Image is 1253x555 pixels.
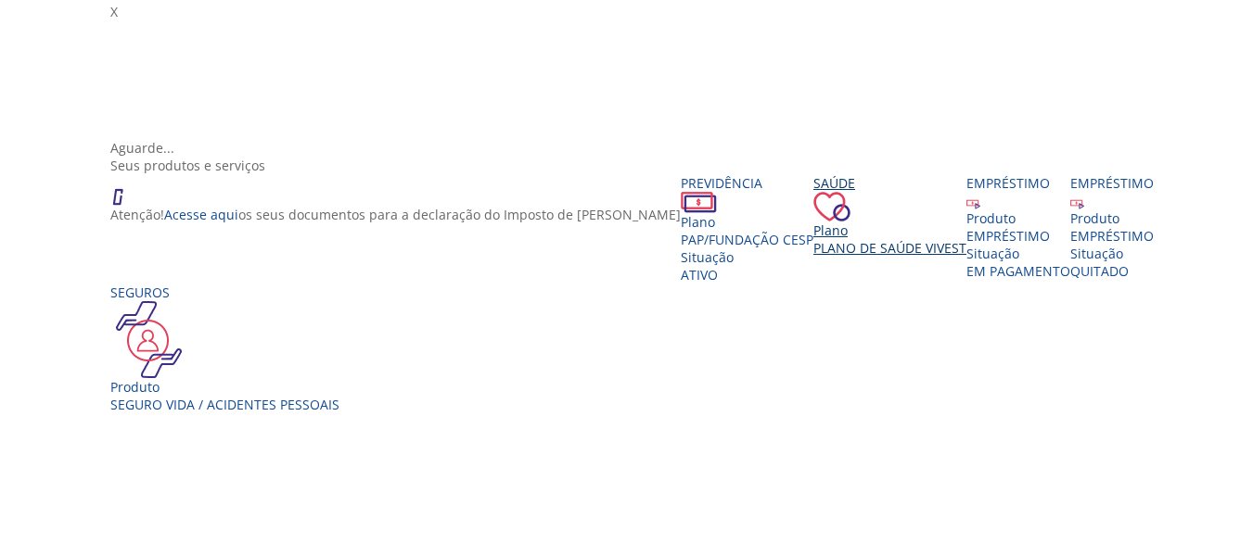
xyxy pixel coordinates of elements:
span: EM PAGAMENTO [966,262,1070,280]
div: Previdência [681,174,813,192]
span: PAP/Fundação CESP [681,231,813,248]
div: EMPRÉSTIMO [966,227,1070,245]
div: Empréstimo [1070,174,1154,192]
div: Seus produtos e serviços [110,157,1157,174]
img: ico_dinheiro.png [681,192,717,213]
img: ico_emprestimo.svg [966,196,980,209]
div: Saúde [813,174,966,192]
div: Produto [1070,209,1154,227]
a: Previdência PlanoPAP/Fundação CESP SituaçãoAtivo [681,174,813,284]
div: Produto [966,209,1070,227]
div: Aguarde... [110,139,1157,157]
div: EMPRÉSTIMO [1070,227,1154,245]
span: QUITADO [1070,262,1129,280]
div: Produto [110,378,339,396]
img: ico_emprestimo.svg [1070,196,1084,209]
a: Acesse aqui [164,206,238,223]
span: X [110,3,118,20]
a: Seguros Produto Seguro Vida / Acidentes Pessoais [110,284,339,413]
img: ico_seguros.png [110,301,187,378]
a: Empréstimo Produto EMPRÉSTIMO Situação EM PAGAMENTO [966,174,1070,280]
div: Plano [681,213,813,231]
img: ico_atencao.png [110,174,142,206]
div: Seguros [110,284,339,301]
div: Plano [813,221,966,239]
div: Situação [966,245,1070,262]
a: Empréstimo Produto EMPRÉSTIMO Situação QUITADO [1070,174,1154,280]
a: Saúde PlanoPlano de Saúde VIVEST [813,174,966,257]
span: Ativo [681,266,718,284]
div: Seguro Vida / Acidentes Pessoais [110,396,339,413]
img: ico_coracao.png [813,192,850,221]
div: Situação [681,248,813,266]
span: Plano de Saúde VIVEST [813,239,966,257]
div: Empréstimo [966,174,1070,192]
div: Situação [1070,245,1154,262]
p: Atenção! os seus documentos para a declaração do Imposto de [PERSON_NAME] [110,206,681,223]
